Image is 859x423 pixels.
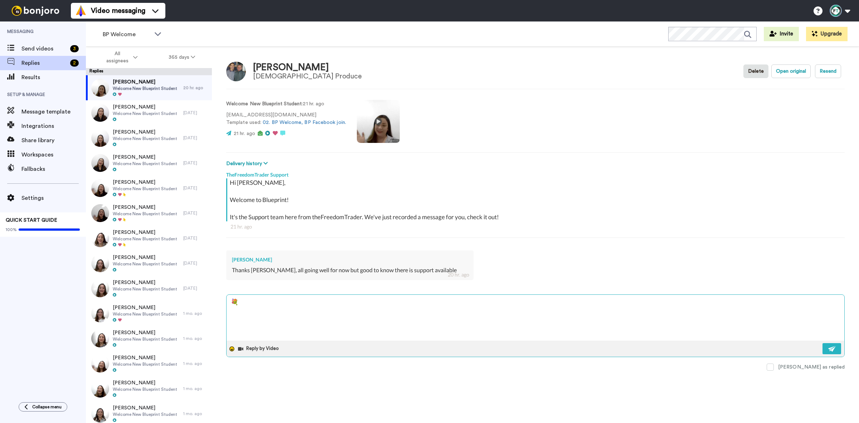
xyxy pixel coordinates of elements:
img: fcc216e4-def0-4069-98aa-100ee199c0a2-thumb.jpg [91,405,109,423]
p: [EMAIL_ADDRESS][DOMAIN_NAME] Template used: [226,111,346,126]
span: Video messaging [91,6,145,16]
div: 1 mo. ago [183,336,208,341]
a: [PERSON_NAME]Welcome New Blueprint Student[DATE] [86,176,212,201]
span: [PERSON_NAME] [113,154,177,161]
span: Collapse menu [32,404,62,410]
button: Invite [764,27,799,41]
img: 307e2832-862d-4275-a2d2-637c92683345-thumb.jpg [91,330,109,347]
span: Replies [21,59,67,67]
div: [PERSON_NAME] as replied [778,364,845,371]
span: [PERSON_NAME] [113,329,177,336]
img: 9849f8de-27ce-478c-87d0-8f97a8a9313f-thumb.jpg [91,254,109,272]
a: [PERSON_NAME]Welcome New Blueprint Student[DATE] [86,226,212,251]
div: [DATE] [183,160,208,166]
button: Upgrade [806,27,848,41]
div: [DATE] [183,135,208,141]
span: [PERSON_NAME] [113,104,177,111]
span: Integrations [21,122,86,130]
span: [PERSON_NAME] [113,354,177,361]
span: [PERSON_NAME] [113,404,177,412]
span: 21 hr. ago [234,131,255,136]
div: [PERSON_NAME] [232,256,468,263]
img: 6a6155a3-421a-43d3-97da-65765d2f9750-thumb.jpg [91,229,109,247]
span: Welcome New Blueprint Student [113,286,177,292]
img: Image of David Andrighetto [226,62,246,81]
span: Results [21,73,86,82]
a: [PERSON_NAME]Welcome New Blueprint Student[DATE] [86,251,212,276]
div: 20 hr. ago [183,85,208,91]
img: b5f2cd7b-7cf9-4d02-9241-47e01176e719-thumb.jpg [91,355,109,372]
div: 21 hr. ago [230,223,840,230]
a: 02. BP Welcome, BP Facebook join. [263,120,346,125]
span: Workspaces [21,150,86,159]
div: 1 mo. ago [183,311,208,316]
button: Resend [815,64,841,78]
img: send-white.svg [828,346,836,352]
button: Collapse menu [19,402,67,412]
span: [PERSON_NAME] [113,179,177,186]
button: Delivery history [226,160,270,168]
img: bj-logo-header-white.svg [9,6,62,16]
span: Welcome New Blueprint Student [113,412,177,417]
button: Delete [743,64,768,78]
span: All assignees [103,50,132,64]
div: Thanks [PERSON_NAME], all going well for now but good to know there is support available [232,266,468,274]
span: [PERSON_NAME] [113,379,177,386]
a: [PERSON_NAME]Welcome New Blueprint Student[DATE] [86,125,212,150]
img: 9e8952bc-f14e-410a-ab61-902572a70883-thumb.jpg [91,154,109,172]
span: Welcome New Blueprint Student [113,136,177,141]
div: [DATE] [183,185,208,191]
button: All assignees [87,47,153,67]
span: [PERSON_NAME] [113,229,177,236]
img: 97569ce0-8e94-4f00-8640-7082427f388a-thumb.jpg [91,179,109,197]
span: Settings [21,194,86,202]
a: [PERSON_NAME]Welcome New Blueprint Student[DATE] [86,201,212,226]
div: 1 mo. ago [183,411,208,417]
div: 20 hr. ago [448,271,469,278]
span: BP Welcome [103,30,151,39]
a: [PERSON_NAME]Welcome New Blueprint Student1 mo. ago [86,301,212,326]
a: [PERSON_NAME]Welcome New Blueprint Student[DATE] [86,100,212,125]
textarea: 💐 [227,295,844,341]
span: 100% [6,227,17,232]
a: [PERSON_NAME]Welcome New Blueprint Student[DATE] [86,276,212,301]
span: [PERSON_NAME] [113,204,177,211]
div: 1 mo. ago [183,386,208,391]
span: Welcome New Blueprint Student [113,311,177,317]
span: Fallbacks [21,165,86,173]
div: [DATE] [183,235,208,241]
span: Welcome New Blueprint Student [113,261,177,267]
button: Reply by Video [237,343,281,354]
img: 92c2e7a7-a155-4bf9-800c-cf066f9468f1-thumb.jpg [91,104,109,122]
button: 365 days [153,51,211,64]
img: 48404405-2ee8-479e-8f33-e955774aff94-thumb.jpg [91,279,109,297]
span: Welcome New Blueprint Student [113,186,177,192]
a: [PERSON_NAME]Welcome New Blueprint Student20 hr. ago [86,75,212,100]
div: Replies [86,68,212,75]
span: Welcome New Blueprint Student [113,386,177,392]
span: Welcome New Blueprint Student [113,336,177,342]
span: Welcome New Blueprint Student [113,161,177,167]
a: [PERSON_NAME]Welcome New Blueprint Student1 mo. ago [86,326,212,351]
span: [PERSON_NAME] [113,279,177,286]
strong: Welcome New Blueprint Student [226,101,302,106]
div: 3 [70,45,79,52]
span: Share library [21,136,86,145]
img: 3d618016-e6af-40e9-baa8-30962e98a480-thumb.jpg [91,380,109,398]
img: 999b8a29-e3a6-4ed7-b271-f474216ed39e-thumb.jpg [91,304,109,322]
div: 2 [70,59,79,67]
span: QUICK START GUIDE [6,218,57,223]
div: 1 mo. ago [183,361,208,366]
img: 2cb14c08-ec8b-410a-8e8a-5faef2632402-thumb.jpg [91,204,109,222]
div: [DATE] [183,260,208,266]
a: [PERSON_NAME]Welcome New Blueprint Student[DATE] [86,150,212,176]
div: [DATE] [183,285,208,291]
span: Message template [21,107,86,116]
div: TheFreedomTrader Support [226,168,845,178]
span: [PERSON_NAME] [113,254,177,261]
span: Welcome New Blueprint Student [113,86,177,91]
div: [DATE] [183,210,208,216]
span: Welcome New Blueprint Student [113,211,177,217]
a: [PERSON_NAME]Welcome New Blueprint Student1 mo. ago [86,376,212,401]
